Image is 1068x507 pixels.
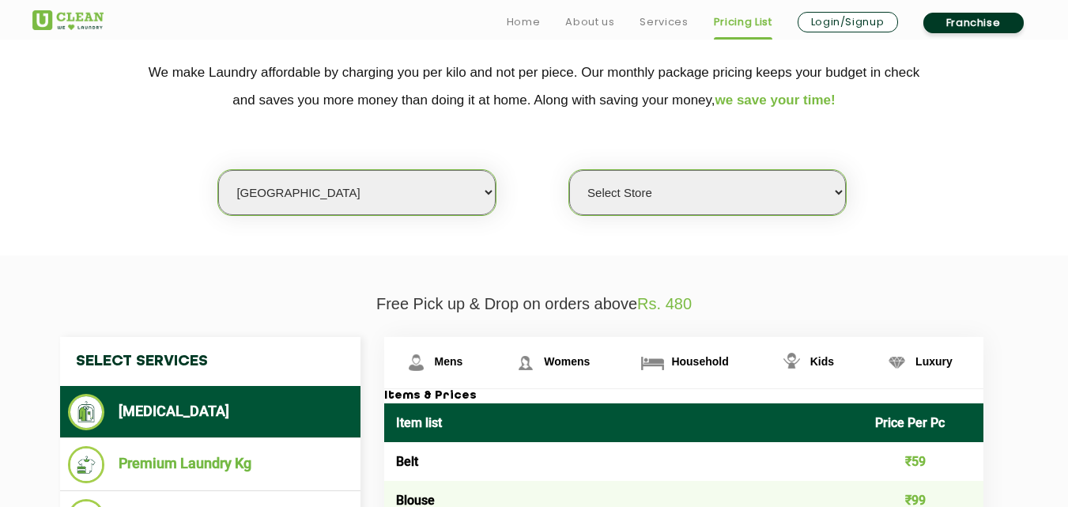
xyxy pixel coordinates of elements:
td: ₹59 [863,442,983,481]
span: Luxury [915,355,953,368]
li: [MEDICAL_DATA] [68,394,353,430]
td: Belt [384,442,864,481]
span: we save your time! [715,93,836,108]
a: Pricing List [714,13,772,32]
span: Household [671,355,728,368]
img: Premium Laundry Kg [68,446,105,483]
h4: Select Services [60,337,360,386]
th: Price Per Pc [863,403,983,442]
span: Mens [435,355,463,368]
img: Household [639,349,666,376]
a: Home [507,13,541,32]
li: Premium Laundry Kg [68,446,353,483]
img: Dry Cleaning [68,394,105,430]
img: Kids [778,349,806,376]
a: Franchise [923,13,1024,33]
span: Kids [810,355,834,368]
a: Login/Signup [798,12,898,32]
th: Item list [384,403,864,442]
a: About us [565,13,614,32]
img: Luxury [883,349,911,376]
p: We make Laundry affordable by charging you per kilo and not per piece. Our monthly package pricin... [32,59,1036,114]
span: Womens [544,355,590,368]
h3: Items & Prices [384,389,983,403]
img: UClean Laundry and Dry Cleaning [32,10,104,30]
img: Mens [402,349,430,376]
img: Womens [511,349,539,376]
p: Free Pick up & Drop on orders above [32,295,1036,313]
span: Rs. 480 [637,295,692,312]
a: Services [640,13,688,32]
